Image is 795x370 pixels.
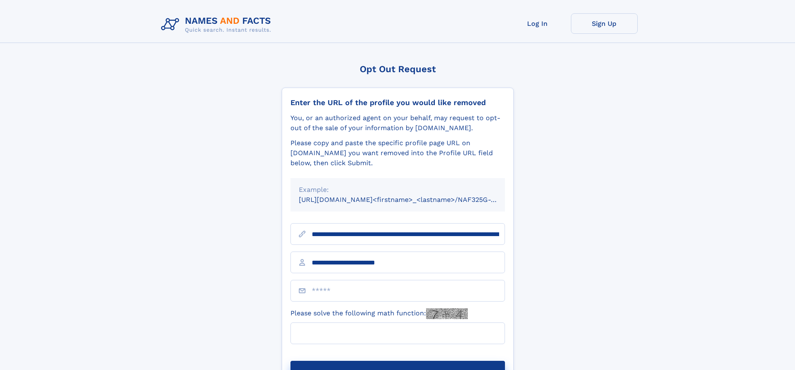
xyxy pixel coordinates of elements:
[299,185,497,195] div: Example:
[290,113,505,133] div: You, or an authorized agent on your behalf, may request to opt-out of the sale of your informatio...
[290,98,505,107] div: Enter the URL of the profile you would like removed
[158,13,278,36] img: Logo Names and Facts
[282,64,514,74] div: Opt Out Request
[299,196,521,204] small: [URL][DOMAIN_NAME]<firstname>_<lastname>/NAF325G-xxxxxxxx
[290,308,468,319] label: Please solve the following math function:
[504,13,571,34] a: Log In
[571,13,638,34] a: Sign Up
[290,138,505,168] div: Please copy and paste the specific profile page URL on [DOMAIN_NAME] you want removed into the Pr...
